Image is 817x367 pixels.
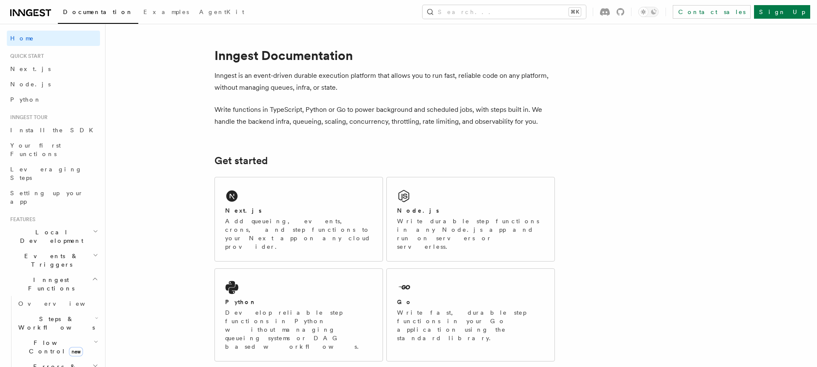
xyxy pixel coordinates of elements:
[15,315,95,332] span: Steps & Workflows
[10,142,61,157] span: Your first Functions
[7,252,93,269] span: Events & Triggers
[7,228,93,245] span: Local Development
[15,296,100,311] a: Overview
[138,3,194,23] a: Examples
[63,9,133,15] span: Documentation
[397,206,439,215] h2: Node.js
[225,206,262,215] h2: Next.js
[7,248,100,272] button: Events & Triggers
[225,217,372,251] p: Add queueing, events, crons, and step functions to your Next app on any cloud provider.
[18,300,106,307] span: Overview
[214,70,555,94] p: Inngest is an event-driven durable execution platform that allows you to run fast, reliable code ...
[7,276,92,293] span: Inngest Functions
[214,177,383,262] a: Next.jsAdd queueing, events, crons, and step functions to your Next app on any cloud provider.
[397,298,412,306] h2: Go
[7,225,100,248] button: Local Development
[673,5,751,19] a: Contact sales
[569,8,581,16] kbd: ⌘K
[214,268,383,361] a: PythonDevelop reliable step functions in Python without managing queueing systems or DAG based wo...
[225,308,372,351] p: Develop reliable step functions in Python without managing queueing systems or DAG based workflows.
[69,347,83,356] span: new
[15,311,100,335] button: Steps & Workflows
[7,61,100,77] a: Next.js
[7,122,100,138] a: Install the SDK
[386,177,555,262] a: Node.jsWrite durable step functions in any Node.js app and run on servers or serverless.
[214,48,555,63] h1: Inngest Documentation
[7,92,100,107] a: Python
[754,5,810,19] a: Sign Up
[199,9,244,15] span: AgentKit
[7,138,100,162] a: Your first Functions
[10,127,98,134] span: Install the SDK
[7,77,100,92] a: Node.js
[397,217,544,251] p: Write durable step functions in any Node.js app and run on servers or serverless.
[7,272,100,296] button: Inngest Functions
[214,104,555,128] p: Write functions in TypeScript, Python or Go to power background and scheduled jobs, with steps bu...
[7,216,35,223] span: Features
[225,298,257,306] h2: Python
[638,7,659,17] button: Toggle dark mode
[423,5,586,19] button: Search...⌘K
[386,268,555,361] a: GoWrite fast, durable step functions in your Go application using the standard library.
[7,114,48,121] span: Inngest tour
[194,3,249,23] a: AgentKit
[143,9,189,15] span: Examples
[7,53,44,60] span: Quick start
[10,190,83,205] span: Setting up your app
[10,96,41,103] span: Python
[7,162,100,185] a: Leveraging Steps
[10,34,34,43] span: Home
[7,185,100,209] a: Setting up your app
[58,3,138,24] a: Documentation
[15,335,100,359] button: Flow Controlnew
[7,31,100,46] a: Home
[214,155,268,167] a: Get started
[15,339,94,356] span: Flow Control
[10,65,51,72] span: Next.js
[10,81,51,88] span: Node.js
[397,308,544,342] p: Write fast, durable step functions in your Go application using the standard library.
[10,166,82,181] span: Leveraging Steps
